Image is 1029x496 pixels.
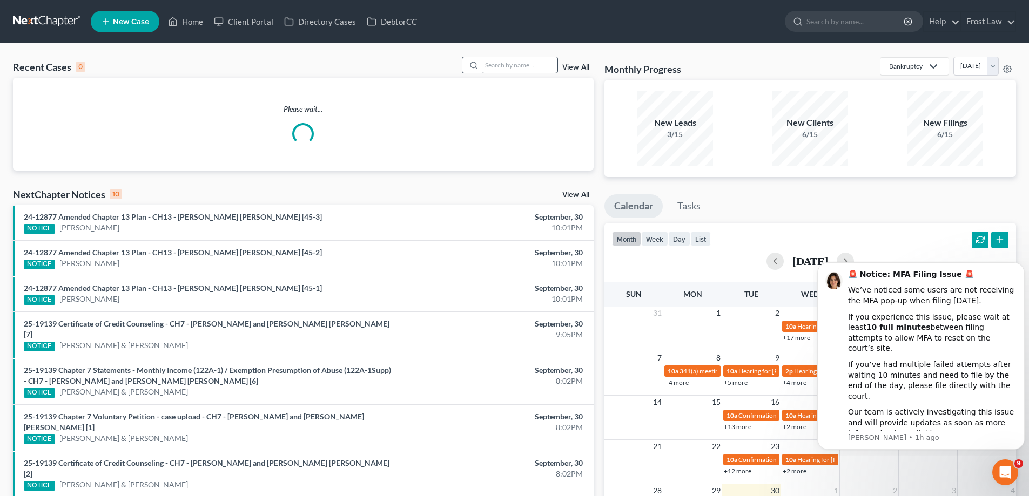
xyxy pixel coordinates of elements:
[783,378,806,386] a: +4 more
[13,188,122,201] div: NextChapter Notices
[668,194,710,218] a: Tasks
[24,434,55,444] div: NOTICE
[797,322,882,330] span: Hearing for [PERSON_NAME]
[783,467,806,475] a: +2 more
[652,307,663,320] span: 31
[24,212,322,221] a: 24-12877 Amended Chapter 13 Plan - CH13 - [PERSON_NAME] [PERSON_NAME] [45-3]
[403,422,583,433] div: 8:02PM
[668,367,678,375] span: 10a
[711,440,722,453] span: 22
[801,289,819,298] span: Wed
[711,396,722,409] span: 15
[13,104,594,114] p: Please wait...
[637,117,713,129] div: New Leads
[727,411,737,419] span: 10a
[652,396,663,409] span: 14
[403,222,583,233] div: 10:01PM
[59,433,188,444] a: [PERSON_NAME] & [PERSON_NAME]
[403,329,583,340] div: 9:05PM
[783,423,806,431] a: +2 more
[961,12,1015,31] a: Frost Law
[715,307,722,320] span: 1
[690,232,711,246] button: list
[110,189,122,199] div: 10
[652,440,663,453] span: 21
[24,342,55,351] div: NOTICE
[59,294,119,304] a: [PERSON_NAME]
[797,456,882,464] span: Hearing for [PERSON_NAME]
[727,456,737,464] span: 10a
[785,322,796,330] span: 10a
[907,129,983,140] div: 6/15
[612,232,641,246] button: month
[24,295,55,305] div: NOTICE
[738,456,861,464] span: Confirmation hearing for [PERSON_NAME]
[744,289,758,298] span: Tue
[785,411,796,419] span: 10a
[604,194,663,218] a: Calendar
[59,479,188,490] a: [PERSON_NAME] & [PERSON_NAME]
[797,411,882,419] span: Hearing for [PERSON_NAME]
[562,191,589,199] a: View All
[637,129,713,140] div: 3/15
[668,232,690,246] button: day
[24,248,322,257] a: 24-12877 Amended Chapter 13 Plan - CH13 - [PERSON_NAME] [PERSON_NAME] [45-2]
[770,396,781,409] span: 16
[665,378,689,386] a: +4 more
[774,351,781,364] span: 9
[403,318,583,329] div: September, 30
[24,481,55,491] div: NOTICE
[113,18,149,26] span: New Case
[403,376,583,386] div: 8:02PM
[794,367,878,375] span: Hearing for [PERSON_NAME]
[403,411,583,422] div: September, 30
[715,351,722,364] span: 8
[163,12,209,31] a: Home
[724,423,751,431] a: +13 more
[403,294,583,304] div: 10:01PM
[403,212,583,222] div: September, 30
[785,367,793,375] span: 2p
[59,222,119,233] a: [PERSON_NAME]
[783,334,810,342] a: +17 more
[738,367,823,375] span: Hearing for [PERSON_NAME]
[727,367,737,375] span: 10a
[724,378,748,386] a: +5 more
[813,261,1029,456] iframe: Intercom notifications message
[907,117,983,129] div: New Filings
[403,283,583,294] div: September, 30
[770,440,781,453] span: 23
[604,63,681,76] h3: Monthly Progress
[806,11,905,31] input: Search by name...
[774,307,781,320] span: 2
[992,459,1018,485] iframe: Intercom live chat
[59,340,188,351] a: [PERSON_NAME] & [PERSON_NAME]
[772,129,848,140] div: 6/15
[13,60,85,73] div: Recent Cases
[403,468,583,479] div: 8:02PM
[403,258,583,269] div: 10:01PM
[626,289,642,298] span: Sun
[656,351,663,364] span: 7
[683,289,702,298] span: Mon
[482,57,557,73] input: Search by name...
[772,117,848,129] div: New Clients
[24,388,55,398] div: NOTICE
[59,258,119,269] a: [PERSON_NAME]
[24,319,389,339] a: 25-19139 Certificate of Credit Counseling - CH7 - [PERSON_NAME] and [PERSON_NAME] [PERSON_NAME] [7]
[724,467,751,475] a: +12 more
[24,458,389,478] a: 25-19139 Certificate of Credit Counseling - CH7 - [PERSON_NAME] and [PERSON_NAME] [PERSON_NAME] [2]
[738,411,913,419] span: Confirmation hearing for [PERSON_NAME] [PERSON_NAME]
[889,62,923,71] div: Bankruptcy
[403,247,583,258] div: September, 30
